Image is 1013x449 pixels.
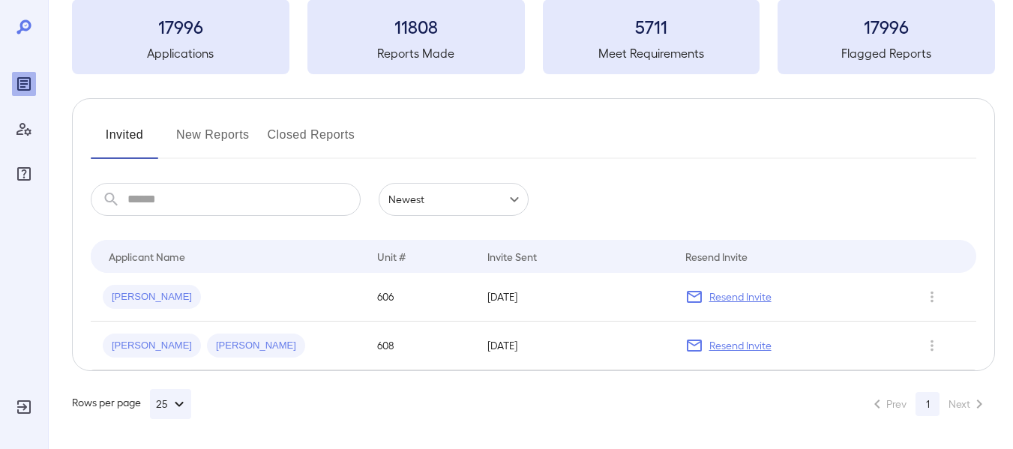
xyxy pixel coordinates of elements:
div: Newest [379,183,529,216]
div: Unit # [377,247,406,265]
nav: pagination navigation [862,392,995,416]
td: 608 [365,322,475,370]
button: page 1 [916,392,940,416]
div: Applicant Name [109,247,185,265]
h5: Reports Made [307,44,525,62]
span: [PERSON_NAME] [207,339,305,353]
td: 606 [365,273,475,322]
div: Rows per page [72,389,191,419]
h5: Meet Requirements [543,44,760,62]
button: Invited [91,123,158,159]
td: [DATE] [475,322,673,370]
h5: Flagged Reports [778,44,995,62]
h3: 17996 [72,14,289,38]
div: Log Out [12,395,36,419]
div: Reports [12,72,36,96]
td: [DATE] [475,273,673,322]
button: Row Actions [920,285,944,309]
h3: 5711 [543,14,760,38]
button: Closed Reports [268,123,355,159]
span: [PERSON_NAME] [103,339,201,353]
h5: Applications [72,44,289,62]
button: Row Actions [920,334,944,358]
button: New Reports [176,123,250,159]
div: FAQ [12,162,36,186]
div: Invite Sent [487,247,537,265]
p: Resend Invite [709,338,772,353]
p: Resend Invite [709,289,772,304]
span: [PERSON_NAME] [103,290,201,304]
h3: 17996 [778,14,995,38]
button: 25 [150,389,191,419]
div: Resend Invite [685,247,748,265]
div: Manage Users [12,117,36,141]
h3: 11808 [307,14,525,38]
